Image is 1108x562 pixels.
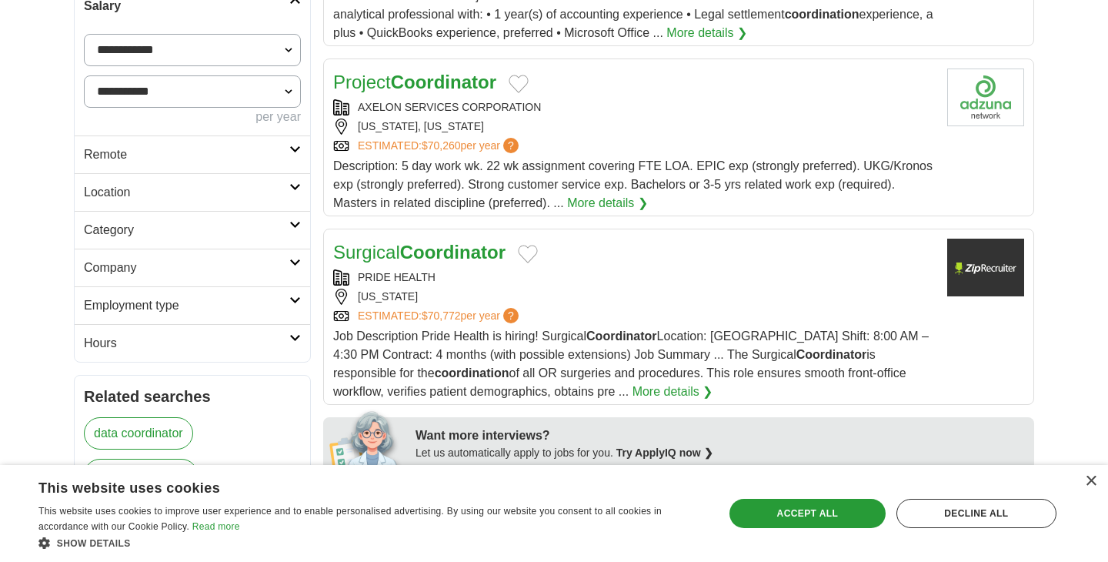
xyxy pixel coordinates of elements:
strong: Coordinator [796,348,867,361]
img: Company logo [947,239,1024,296]
h2: Location [84,183,289,202]
div: AXELON SERVICES CORPORATION [333,99,935,115]
span: ? [503,138,519,153]
img: apply-iq-scientist.png [329,409,404,470]
a: ESTIMATED:$70,772per year? [358,308,522,324]
a: Try ApplyIQ now ❯ [616,447,713,459]
strong: Coordinator [400,242,506,263]
a: Employment type [75,286,310,324]
a: Location [75,173,310,211]
div: Show details [38,535,704,550]
a: ProjectCoordinator [333,72,496,92]
div: per year [84,108,301,126]
h2: Category [84,221,289,239]
a: Remote [75,135,310,173]
a: Hours [75,324,310,362]
a: More details ❯ [632,383,713,401]
h2: Related searches [84,385,301,408]
a: Read more, opens a new window [192,521,240,532]
h2: Remote [84,146,289,164]
strong: coordination [785,8,859,21]
div: Let us automatically apply to jobs for you. [415,445,1025,461]
button: Add to favorite jobs [509,75,529,93]
div: This website uses cookies [38,474,666,497]
a: SurgicalCoordinator [333,242,506,263]
img: Company logo [947,69,1024,126]
a: More details ❯ [666,24,747,42]
div: PRIDE HEALTH [333,269,935,286]
a: Category [75,211,310,249]
strong: Coordinator [391,72,496,92]
div: Want more interviews? [415,427,1025,445]
span: Show details [57,538,131,549]
a: More details ❯ [567,194,648,212]
span: This website uses cookies to improve user experience and to enable personalised advertising. By u... [38,506,662,532]
span: $70,772 [422,309,461,322]
div: Close [1085,476,1096,487]
strong: Coordinator [586,330,657,343]
div: [US_STATE] [333,289,935,305]
div: [US_STATE], [US_STATE] [333,119,935,135]
button: Add to favorite jobs [518,245,538,263]
div: Decline all [896,499,1056,528]
h2: Hours [84,334,289,353]
a: Company [75,249,310,286]
strong: coordination [435,366,509,380]
a: data coordinator [84,417,193,450]
span: ? [503,308,519,323]
h2: Company [84,259,289,277]
h2: Employment type [84,296,289,315]
div: Accept all [729,499,886,528]
a: client coordinator [84,459,198,491]
span: Description: 5 day work wk. 22 wk assignment covering FTE LOA. EPIC exp (strongly preferred). UKG... [333,159,933,209]
span: $70,260 [422,139,461,152]
span: Job Description Pride Health is hiring! Surgical Location: [GEOGRAPHIC_DATA] Shift: 8:00 AM – 4:3... [333,330,929,398]
a: ESTIMATED:$70,260per year? [358,138,522,154]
